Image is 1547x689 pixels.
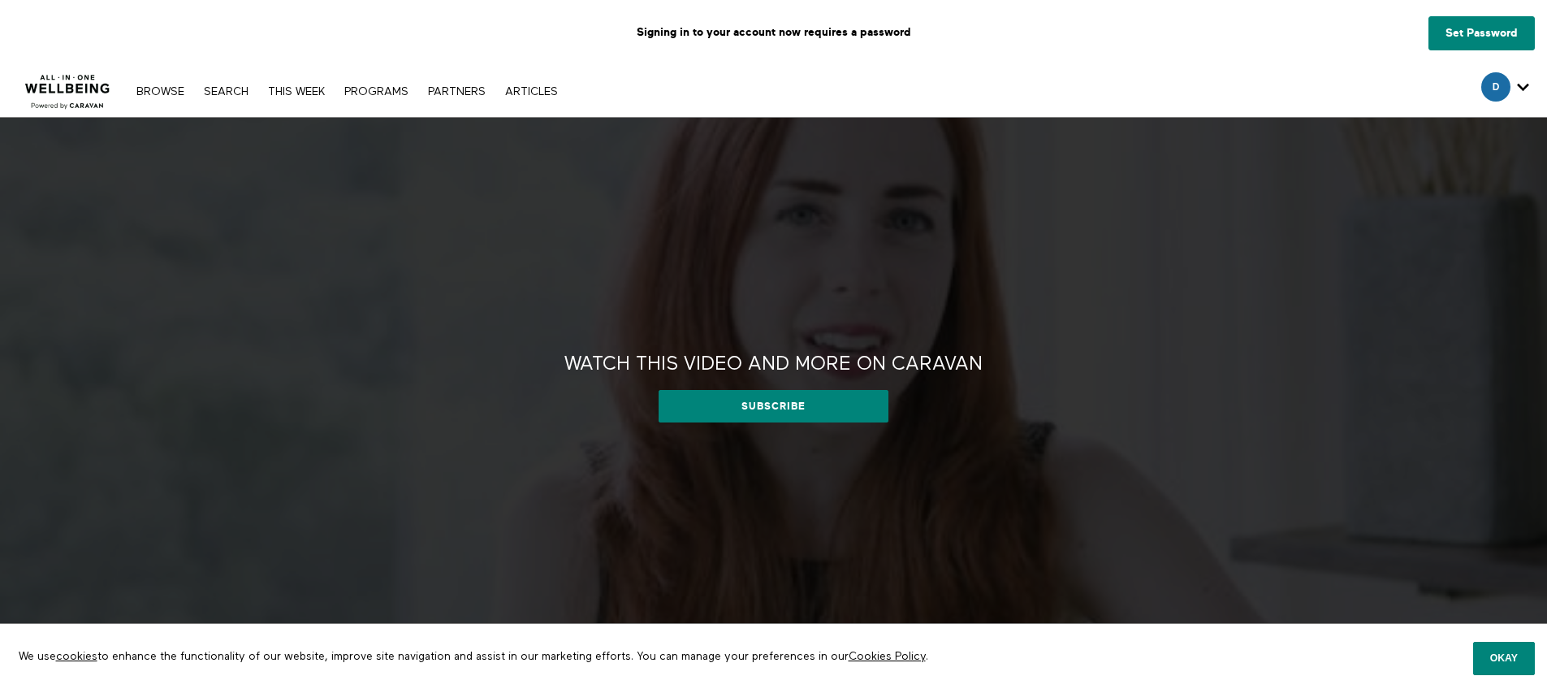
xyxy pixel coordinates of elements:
h2: Watch this video and more on CARAVAN [564,352,983,377]
a: ARTICLES [497,86,566,97]
p: We use to enhance the functionality of our website, improve site navigation and assist in our mar... [6,636,1220,677]
nav: Primary [128,83,565,99]
a: Subscribe [659,390,888,422]
a: cookies [56,651,97,662]
a: PARTNERS [420,86,494,97]
a: Set Password [1428,16,1535,50]
a: PROGRAMS [336,86,417,97]
a: Cookies Policy [849,651,926,662]
a: THIS WEEK [260,86,333,97]
p: Signing in to your account now requires a password [12,12,1535,53]
button: Okay [1473,642,1535,674]
img: CARAVAN [19,63,117,111]
a: Search [196,86,257,97]
a: Browse [128,86,192,97]
div: Secondary [1469,65,1541,117]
